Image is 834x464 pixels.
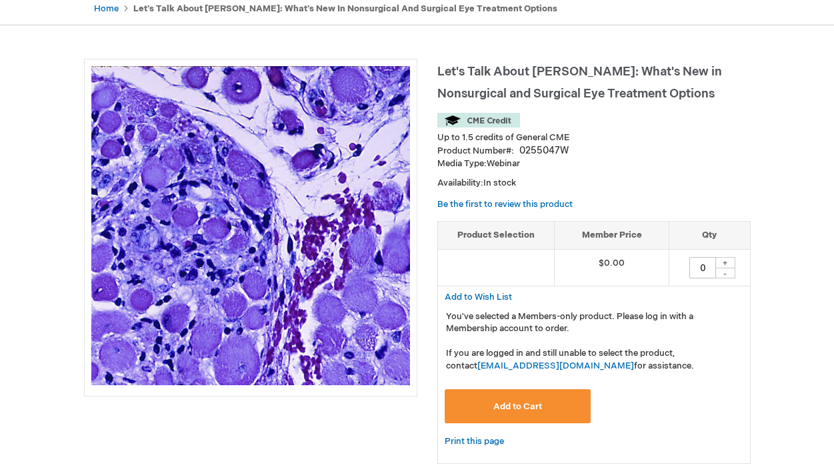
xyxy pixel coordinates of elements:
th: Member Price [555,222,669,250]
strong: Let's Talk About [PERSON_NAME]: What's New in Nonsurgical and Surgical Eye Treatment Options [133,3,557,14]
strong: Product Number [437,146,514,156]
span: In stock [483,178,516,188]
a: Add to Wish List [445,291,512,302]
span: Add to Cart [493,401,542,412]
a: [EMAIL_ADDRESS][DOMAIN_NAME] [477,361,634,371]
th: Product Selection [438,222,555,250]
p: Availability: [437,177,751,190]
a: Be the first to review this product [437,199,573,210]
div: + [715,257,735,268]
a: Print this page [445,433,504,450]
img: CME Credit [437,113,520,128]
p: Webinar [437,158,751,170]
div: 0255047W [519,144,569,158]
strong: Media Type: [437,158,487,169]
li: Up to 1.5 credits of General CME [437,132,751,144]
span: Let's Talk About [PERSON_NAME]: What's New in Nonsurgical and Surgical Eye Treatment Options [437,65,722,101]
th: Qty [669,222,750,250]
p: You've selected a Members-only product. Please log in with a Membership account to order. If you ... [446,310,742,373]
div: - [715,268,735,278]
a: Home [94,3,119,14]
td: $0.00 [555,249,669,286]
img: Let's Talk About TED: What's New in Nonsurgical and Surgical Eye Treatment Options [91,66,410,385]
input: Qty [689,257,716,278]
button: Add to Cart [445,389,591,423]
